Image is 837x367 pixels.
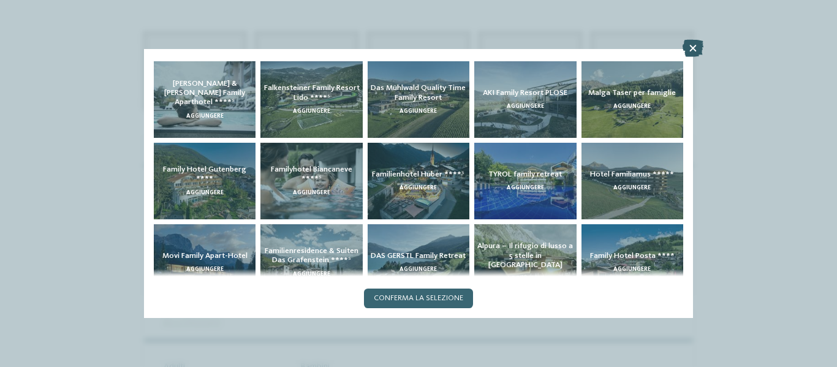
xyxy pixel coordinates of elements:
[372,170,464,178] span: Familienhotel Huber ****ˢ
[293,190,330,195] span: aggiungere
[400,185,437,191] span: aggiungere
[186,113,224,119] span: aggiungere
[588,89,676,97] span: Malga Taser per famiglie
[374,295,463,303] span: Conferma la selezione
[507,276,544,281] span: aggiungere
[186,267,224,272] span: aggiungere
[164,80,245,107] span: [PERSON_NAME] & [PERSON_NAME] Family Aparthotel ****ˢ
[488,170,562,178] span: TYROL family retreat
[483,89,567,97] span: AKI Family Resort PLOSE
[271,165,352,183] span: Familyhotel Biancaneve ****ˢ
[163,165,246,183] span: Family Hotel Gutenberg ****
[400,267,437,272] span: aggiungere
[264,84,360,101] span: Falkensteiner Family Resort Lido ****ˢ
[371,252,466,260] span: DAS GERSTL Family Retreat
[613,185,651,191] span: aggiungere
[477,242,573,269] span: Alpura – Il rifugio di lusso a 5 stelle in [GEOGRAPHIC_DATA]
[613,104,651,109] span: aggiungere
[613,267,651,272] span: aggiungere
[162,252,248,260] span: Movi Family Apart-Hotel
[293,108,330,114] span: aggiungere
[400,108,437,114] span: aggiungere
[265,247,358,264] span: Familienresidence & Suiten Das Grafenstein ****ˢ
[507,104,544,109] span: aggiungere
[293,271,330,277] span: aggiungere
[371,84,466,101] span: Das Mühlwald Quality Time Family Resort
[186,190,224,195] span: aggiungere
[590,252,675,260] span: Family Hotel Posta ****
[507,185,544,191] span: aggiungere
